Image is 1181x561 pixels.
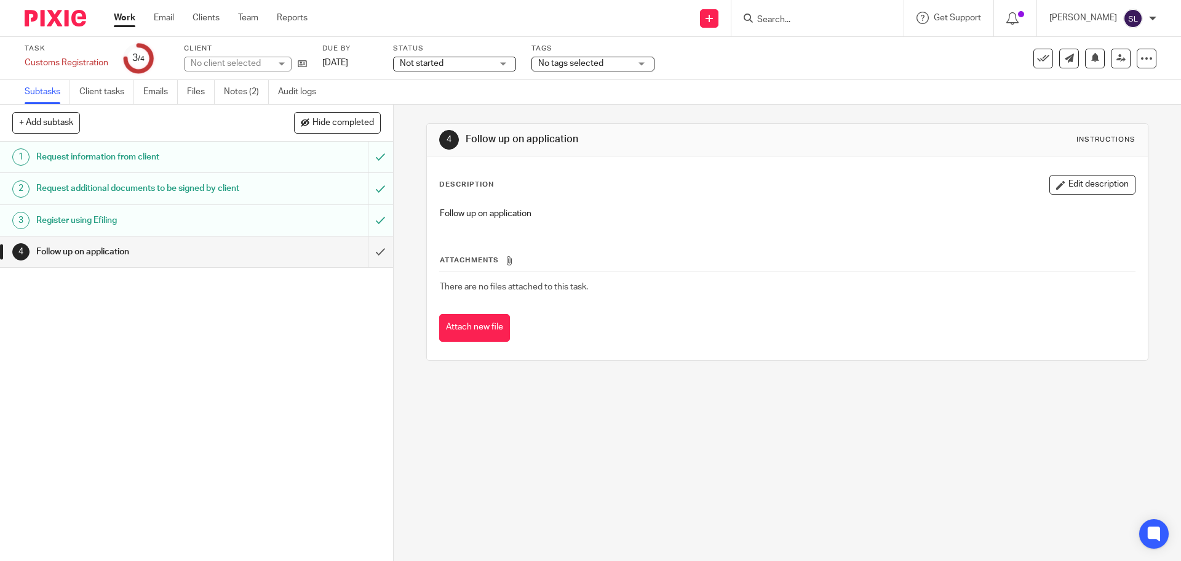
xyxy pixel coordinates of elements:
label: Tags [531,44,654,54]
div: 3 [132,51,145,65]
span: No tags selected [538,59,603,68]
div: 1 [12,148,30,166]
button: Hide completed [294,112,381,133]
span: There are no files attached to this task. [440,283,588,291]
div: 4 [12,243,30,260]
div: 3 [12,212,30,229]
a: Notes (2) [224,80,269,104]
a: Client tasks [79,80,134,104]
p: Follow up on application [440,208,1134,220]
button: Edit description [1049,175,1135,195]
a: Team [238,12,258,24]
a: Email [154,12,174,24]
span: [DATE] [322,59,348,67]
h1: Follow up on application [466,133,814,146]
img: Pixie [25,10,86,26]
h1: Register using Efiling [36,211,249,230]
p: [PERSON_NAME] [1049,12,1117,24]
label: Client [184,44,307,54]
p: Description [439,180,494,190]
span: Attachments [440,257,499,264]
h1: Request information from client [36,148,249,166]
div: No client selected [191,57,271,70]
span: Not started [400,59,443,68]
input: Search [756,15,867,26]
small: /4 [138,55,145,62]
a: Emails [143,80,178,104]
label: Task [25,44,108,54]
a: Clients [193,12,220,24]
img: svg%3E [1123,9,1143,28]
label: Status [393,44,516,54]
a: Reports [277,12,308,24]
div: Customs Registration [25,57,108,69]
button: + Add subtask [12,112,80,133]
div: 4 [439,130,459,150]
a: Subtasks [25,80,70,104]
a: Audit logs [278,80,325,104]
span: Hide completed [312,118,374,128]
a: Work [114,12,135,24]
label: Due by [322,44,378,54]
div: 2 [12,180,30,198]
button: Attach new file [439,314,510,342]
div: Instructions [1076,135,1135,145]
h1: Request additional documents to be signed by client [36,179,249,198]
h1: Follow up on application [36,243,249,261]
a: Files [187,80,215,104]
span: Get Support [934,14,981,22]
